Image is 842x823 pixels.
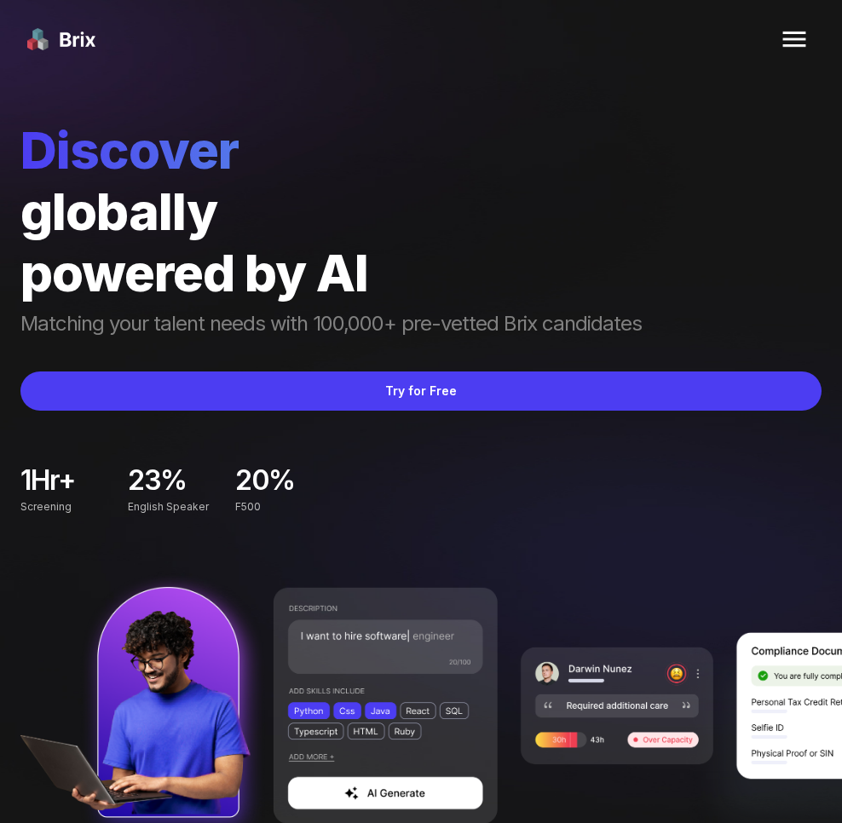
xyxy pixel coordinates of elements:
div: Screening duration [20,498,114,535]
span: 23 [128,465,160,494]
span: hr+ [31,467,114,496]
span: 20 [235,465,268,494]
span: % [160,467,222,496]
span: 1 [20,465,31,494]
span: Matching your talent needs with 100,000+ pre-vetted Brix candidates [20,303,822,337]
div: globally [20,181,822,242]
span: Discover [20,119,822,181]
span: % [268,467,329,496]
div: English Speaker [128,498,222,516]
div: F500 [235,498,329,516]
button: Try for Free [20,371,822,411]
span: powered by AI [20,242,368,303]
